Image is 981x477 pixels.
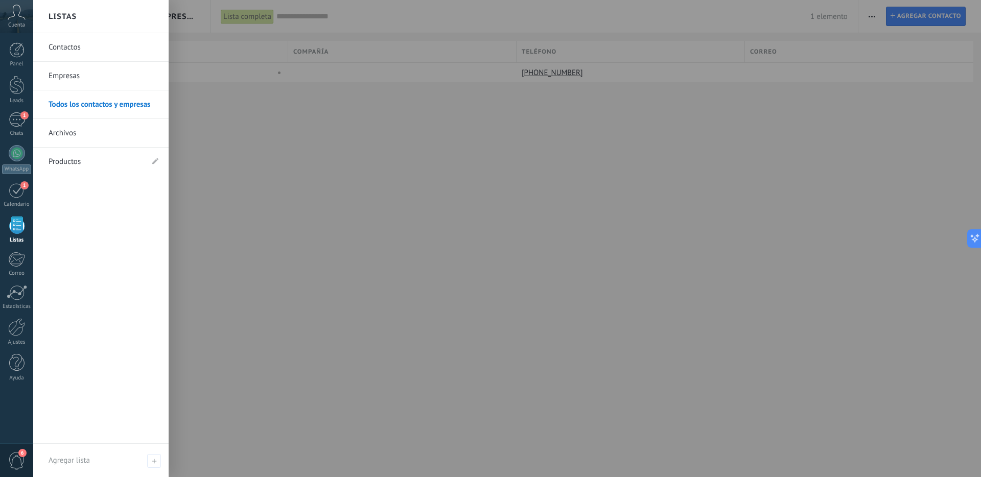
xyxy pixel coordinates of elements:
[49,148,143,176] a: Productos
[2,303,32,310] div: Estadísticas
[2,164,31,174] div: WhatsApp
[2,339,32,346] div: Ajustes
[2,270,32,277] div: Correo
[2,201,32,208] div: Calendario
[20,181,29,189] span: 1
[20,111,29,120] span: 1
[2,237,32,244] div: Listas
[2,375,32,381] div: Ayuda
[2,98,32,104] div: Leads
[49,90,158,119] a: Todos los contactos y empresas
[2,61,32,67] div: Panel
[49,456,90,465] span: Agregar lista
[49,119,158,148] a: Archivos
[147,454,161,468] span: Agregar lista
[18,449,27,457] span: 6
[2,130,32,137] div: Chats
[49,62,158,90] a: Empresas
[8,22,25,29] span: Cuenta
[49,33,158,62] a: Contactos
[49,1,77,33] h2: Listas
